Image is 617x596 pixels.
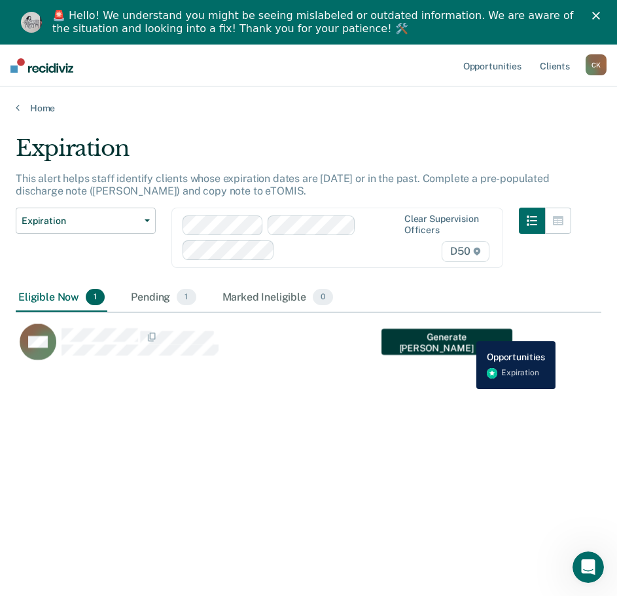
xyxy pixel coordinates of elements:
[573,551,604,583] iframe: Intercom live chat
[586,54,607,75] div: C K
[22,215,139,227] span: Expiration
[442,241,489,262] span: D50
[537,45,573,86] a: Clients
[404,214,487,236] div: Clear supervision officers
[381,329,512,355] button: Generate [PERSON_NAME] note
[16,208,156,234] button: Expiration
[16,172,550,197] p: This alert helps staff identify clients whose expiration dates are [DATE] or in the past. Complet...
[16,284,107,312] div: Eligible Now1
[10,58,73,73] img: Recidiviz
[16,102,601,114] a: Home
[592,12,605,20] div: Close
[586,54,607,75] button: CK
[16,323,528,375] div: CaseloadOpportunityCell-00654861
[461,45,524,86] a: Opportunities
[220,284,336,312] div: Marked Ineligible0
[16,135,571,172] div: Expiration
[128,284,198,312] div: Pending1
[52,9,575,35] div: 🚨 Hello! We understand you might be seeing mislabeled or outdated information. We are aware of th...
[86,289,105,306] span: 1
[381,329,512,355] a: Navigate to form link
[177,289,196,306] span: 1
[21,12,42,33] img: Profile image for Kim
[313,289,333,306] span: 0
